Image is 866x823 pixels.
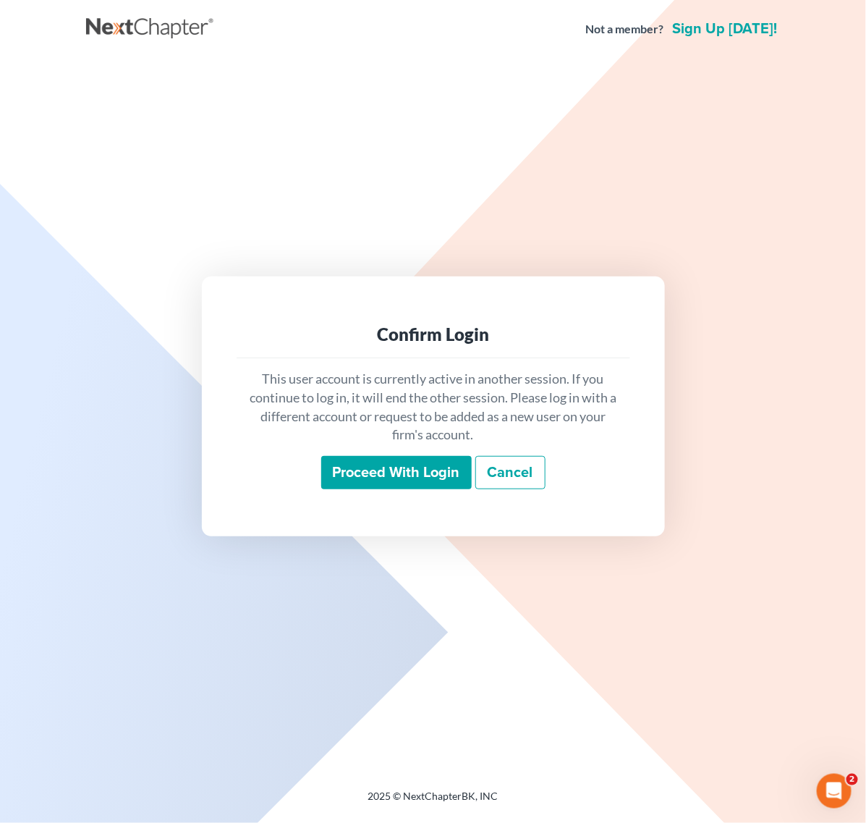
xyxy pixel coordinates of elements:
[586,21,664,38] strong: Not a member?
[475,456,546,489] a: Cancel
[86,789,781,815] div: 2025 © NextChapterBK, INC
[846,774,858,785] span: 2
[817,774,852,809] iframe: Intercom live chat
[670,22,781,36] a: Sign up [DATE]!
[248,370,619,444] p: This user account is currently active in another session. If you continue to log in, it will end ...
[321,456,472,489] input: Proceed with login
[248,323,619,346] div: Confirm Login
